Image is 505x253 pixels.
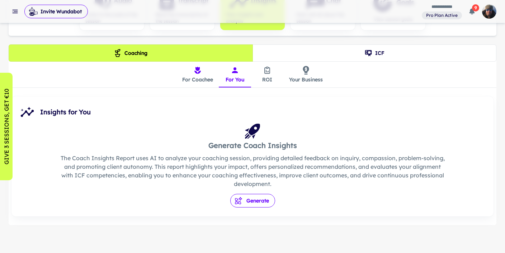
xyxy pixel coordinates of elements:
button: ROI [251,62,283,87]
button: 9 [465,4,479,19]
span: View and manage your current plan and billing details. [422,11,462,19]
button: Invite Wundabot [24,5,88,18]
div: insights tabs [176,62,329,87]
span: 9 [472,4,479,11]
h5: Generate Coach Insights [60,140,445,151]
span: Invite Wundabot to record a meeting [24,4,88,19]
button: ICF [252,44,497,62]
span: Pro Plan Active [423,12,461,19]
button: For Coachee [176,62,219,87]
a: View and manage your current plan and billing details. [422,11,462,20]
div: theme selection [9,44,496,62]
p: The Coach Insights Report uses AI to analyze your coaching session, providing detailed feedback o... [60,154,445,188]
button: Coaching [9,44,253,62]
img: photoURL [482,4,496,19]
p: GIVE 3 SESSIONS, GET €10 [2,89,11,164]
button: For You [219,62,251,87]
button: Generate [230,194,275,207]
span: Insights for You [40,107,488,117]
button: Your Business [283,62,329,87]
